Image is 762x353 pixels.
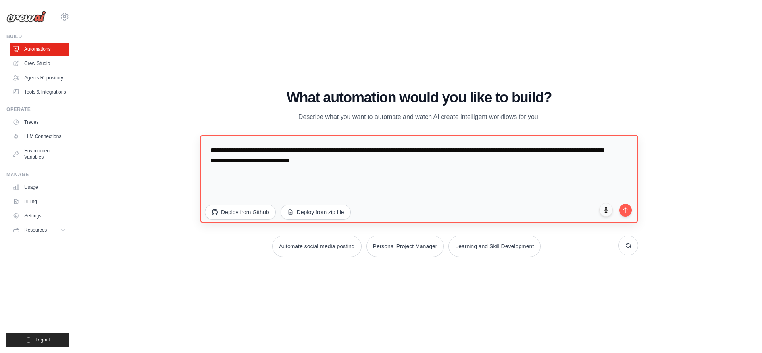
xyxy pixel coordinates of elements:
[205,205,276,220] button: Deploy from Github
[6,33,69,40] div: Build
[448,236,541,257] button: Learning and Skill Development
[10,195,69,208] a: Billing
[366,236,444,257] button: Personal Project Manager
[10,209,69,222] a: Settings
[10,144,69,163] a: Environment Variables
[6,333,69,347] button: Logout
[10,57,69,70] a: Crew Studio
[10,181,69,194] a: Usage
[200,90,638,106] h1: What automation would you like to build?
[272,236,362,257] button: Automate social media posting
[35,337,50,343] span: Logout
[6,11,46,23] img: Logo
[10,71,69,84] a: Agents Repository
[722,315,762,353] iframe: Chat Widget
[281,205,351,220] button: Deploy from zip file
[10,116,69,129] a: Traces
[6,106,69,113] div: Operate
[10,130,69,143] a: LLM Connections
[10,224,69,236] button: Resources
[6,171,69,178] div: Manage
[24,227,47,233] span: Resources
[10,86,69,98] a: Tools & Integrations
[286,112,552,122] p: Describe what you want to automate and watch AI create intelligent workflows for you.
[10,43,69,56] a: Automations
